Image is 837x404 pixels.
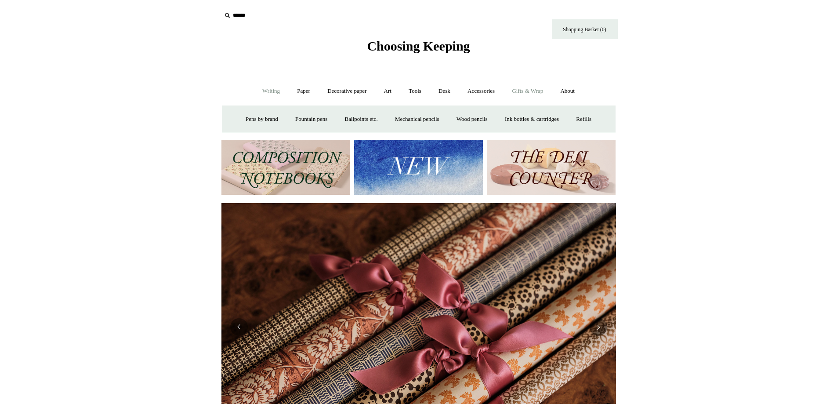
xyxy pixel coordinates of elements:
button: Previous [230,318,248,336]
a: Writing [254,80,288,103]
a: Ballpoints etc. [337,108,386,131]
a: Accessories [460,80,503,103]
a: Fountain pens [287,108,335,131]
span: Choosing Keeping [367,39,470,53]
a: Tools [401,80,429,103]
a: Shopping Basket (0) [552,19,618,39]
img: 202302 Composition ledgers.jpg__PID:69722ee6-fa44-49dd-a067-31375e5d54ec [221,140,350,195]
a: Pens by brand [238,108,286,131]
a: Paper [289,80,318,103]
button: Next [590,318,607,336]
a: About [552,80,583,103]
a: Decorative paper [319,80,374,103]
a: Art [376,80,399,103]
img: New.jpg__PID:f73bdf93-380a-4a35-bcfe-7823039498e1 [354,140,483,195]
a: Mechanical pencils [387,108,447,131]
a: Wood pencils [449,108,496,131]
a: Refills [568,108,599,131]
a: Ink bottles & cartridges [497,108,567,131]
img: The Deli Counter [487,140,616,195]
a: Desk [431,80,458,103]
a: Gifts & Wrap [504,80,551,103]
a: Choosing Keeping [367,46,470,52]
